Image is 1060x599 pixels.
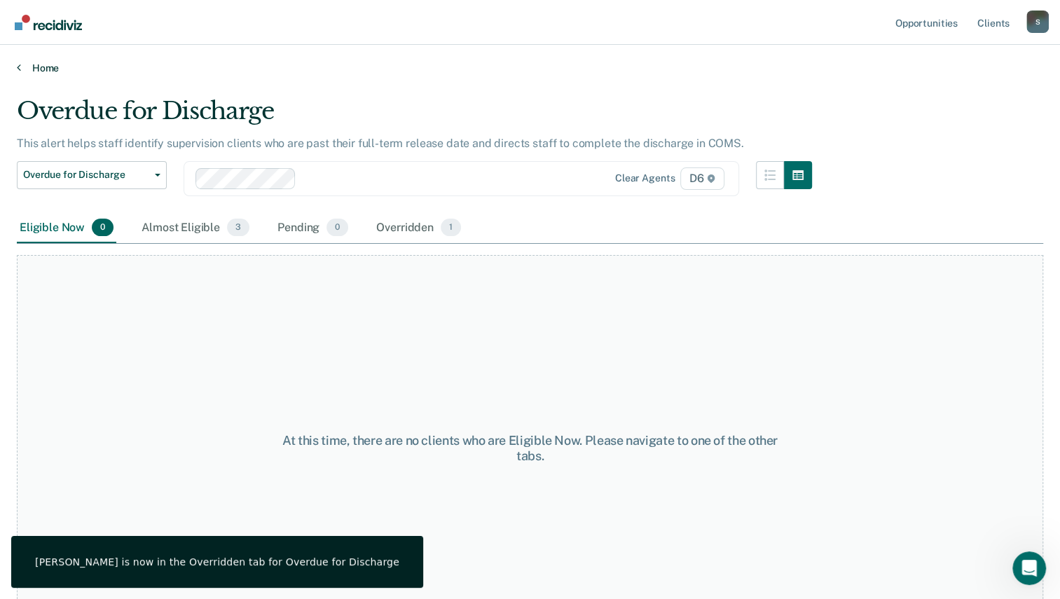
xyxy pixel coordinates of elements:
span: 0 [326,219,348,237]
img: Recidiviz [15,15,82,30]
div: [PERSON_NAME] is now in the Overridden tab for Overdue for Discharge [35,556,399,568]
div: Clear agents [615,172,675,184]
div: At this time, there are no clients who are Eligible Now. Please navigate to one of the other tabs. [274,433,787,463]
div: Almost Eligible3 [139,213,252,244]
p: This alert helps staff identify supervision clients who are past their full-term release date and... [17,137,744,150]
div: Overridden1 [373,213,464,244]
iframe: Intercom live chat [1012,551,1046,585]
span: D6 [680,167,724,190]
div: Eligible Now0 [17,213,116,244]
button: Overdue for Discharge [17,161,167,189]
span: Overdue for Discharge [23,169,149,181]
div: Pending0 [275,213,351,244]
span: 0 [92,219,113,237]
button: Profile dropdown button [1026,11,1049,33]
span: 1 [441,219,461,237]
div: Overdue for Discharge [17,97,812,137]
div: S [1026,11,1049,33]
a: Home [17,62,1043,74]
span: 3 [227,219,249,237]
